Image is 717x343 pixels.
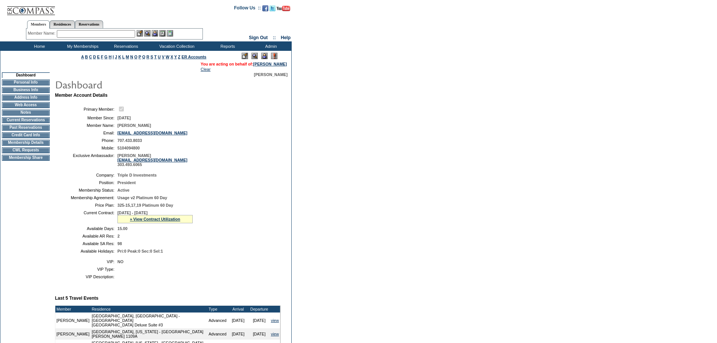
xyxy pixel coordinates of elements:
a: [EMAIL_ADDRESS][DOMAIN_NAME] [117,131,187,135]
span: You are acting on behalf of: [201,62,287,66]
span: Usage v2 Platinum 60 Day [117,195,167,200]
td: Exclusive Ambassador: [58,153,114,167]
a: » View Contract Utilization [130,217,180,221]
td: Advanced [207,328,227,340]
td: My Memberships [60,41,104,51]
td: Current Contract: [58,210,114,223]
a: L [122,55,125,59]
td: Company: [58,173,114,177]
td: Available Days: [58,226,114,231]
td: Reservations [104,41,147,51]
img: View Mode [251,53,258,59]
a: R [146,55,149,59]
td: Residence [91,306,208,313]
a: V [162,55,164,59]
td: VIP Description: [58,274,114,279]
td: Price Plan: [58,203,114,207]
a: K [118,55,121,59]
span: [PERSON_NAME] 303.493.6065 [117,153,187,167]
td: Vacation Collection [147,41,205,51]
a: J [115,55,117,59]
td: [DATE] [249,313,270,328]
td: Web Access [2,102,50,108]
a: F [101,55,104,59]
td: Membership Status: [58,188,114,192]
span: Pri:0 Peak:0 Sec:0 Sel:1 [117,249,163,253]
a: G [104,55,107,59]
td: Membership Agreement: [58,195,114,200]
a: Help [281,35,291,40]
img: b_calculator.gif [167,30,173,37]
span: NO [117,259,123,264]
a: Sign Out [249,35,268,40]
div: Member Name: [28,30,57,37]
span: 2 [117,234,120,238]
td: Follow Us :: [234,5,261,14]
td: Membership Details [2,140,50,146]
td: Position: [58,180,114,185]
img: Reservations [159,30,166,37]
img: Log Concern/Member Elevation [271,53,277,59]
a: [PERSON_NAME] [253,62,287,66]
td: Notes [2,110,50,116]
td: Business Info [2,87,50,93]
span: 15.00 [117,226,128,231]
span: 98 [117,241,122,246]
a: Reservations [75,20,103,28]
td: Departure [249,306,270,313]
td: Available AR Res: [58,234,114,238]
a: C [89,55,92,59]
span: [PERSON_NAME] [117,123,151,128]
a: T [154,55,157,59]
td: Available SA Res: [58,241,114,246]
a: D [93,55,96,59]
td: Member Since: [58,116,114,120]
td: Member [55,306,91,313]
a: [EMAIL_ADDRESS][DOMAIN_NAME] [117,158,187,162]
td: Advanced [207,313,227,328]
span: [DATE] [117,116,131,120]
a: Y [174,55,177,59]
td: Primary Member: [58,105,114,113]
a: P [139,55,141,59]
a: B [85,55,88,59]
span: Triple D Investments [117,173,157,177]
td: Member Name: [58,123,114,128]
td: Home [17,41,60,51]
td: Dashboard [2,72,50,78]
b: Member Account Details [55,93,108,98]
a: S [151,55,153,59]
td: [GEOGRAPHIC_DATA], [US_STATE] - [GEOGRAPHIC_DATA] [PERSON_NAME] 1109A [91,328,208,340]
a: M [126,55,129,59]
img: Follow us on Twitter [269,5,276,11]
span: [DATE] - [DATE] [117,210,148,215]
img: pgTtlDashboard.gif [55,77,205,92]
span: 5104094800 [117,146,140,150]
span: :: [273,35,276,40]
a: ER Accounts [181,55,206,59]
span: 707.433.8033 [117,138,142,143]
a: Members [27,20,50,29]
a: view [271,318,279,323]
a: Clear [201,67,210,72]
a: Z [178,55,181,59]
a: A [81,55,84,59]
img: Become our fan on Facebook [262,5,268,11]
a: Q [142,55,145,59]
a: Follow us on Twitter [269,8,276,12]
a: U [158,55,161,59]
span: 325-15,17,19 Platinum 60 Day [117,203,173,207]
a: I [113,55,114,59]
td: VIP: [58,259,114,264]
td: Admin [248,41,292,51]
a: Subscribe to our YouTube Channel [277,8,290,12]
a: Become our fan on Facebook [262,8,268,12]
td: Arrival [228,306,249,313]
td: Phone: [58,138,114,143]
a: X [170,55,173,59]
td: [DATE] [228,313,249,328]
td: Membership Share [2,155,50,161]
a: Residences [50,20,75,28]
span: Active [117,188,129,192]
td: CWL Requests [2,147,50,153]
